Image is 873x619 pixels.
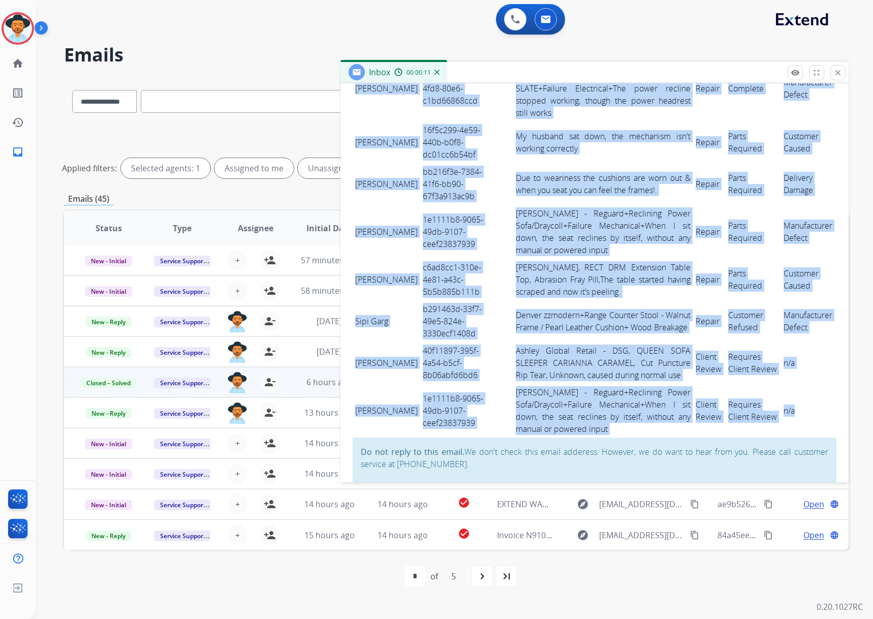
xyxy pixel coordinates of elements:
span: New - Initial [85,469,132,480]
a: c6ad8cc1-310e-4e81-a43c-5b5b885b111b [423,262,481,297]
img: agent-avatar [227,403,247,424]
button: + [227,281,247,301]
img: agent-avatar [227,342,247,363]
mat-icon: person_add [264,285,276,297]
span: Open [803,529,824,541]
h2: Emails [64,45,849,65]
img: agent-avatar [227,372,247,393]
span: Service Support [154,347,212,358]
span: 14 hours ago [304,499,355,510]
p: Applied filters: [62,162,117,174]
td: Client Review [693,342,726,384]
span: + [235,437,240,449]
span: + [235,468,240,480]
span: New - Reply [85,317,132,327]
span: [DATE] [317,316,342,327]
div: 5 [443,566,464,586]
span: 14 hours ago [378,530,428,541]
mat-icon: content_copy [764,531,773,540]
div: Assigned to me [214,158,294,178]
span: 84a45eec-87f4-4ef9-acee-7a9deb3e3863 [718,530,870,541]
a: Requires Client Review [728,399,777,422]
mat-icon: person_add [264,254,276,266]
td: [PERSON_NAME] [353,55,420,121]
mat-icon: list_alt [12,87,24,99]
a: Complete [728,83,764,94]
td: Repair [693,55,726,121]
mat-icon: content_copy [690,500,699,509]
button: + [227,433,247,453]
mat-icon: language [830,531,839,540]
td: n/a [781,342,836,384]
td: Due to weariness the cushions are worn out & when you seat you can feel the frames!. [513,163,694,205]
span: Service Support [154,286,212,297]
span: [EMAIL_ADDRESS][DOMAIN_NAME] [599,529,685,541]
span: New - Reply [85,408,132,419]
span: New - Reply [85,347,132,358]
mat-icon: explore [577,529,589,541]
td: Repair [693,121,726,163]
span: New - Initial [85,500,132,510]
button: + [227,525,247,545]
span: Service Support [154,439,212,449]
a: Customer Refused [728,309,763,333]
span: Inbox [369,67,390,78]
td: Repair [693,259,726,300]
td: Manufacturer Defect [781,205,836,259]
span: + [235,529,240,541]
span: Assignee [238,222,273,234]
span: Open [803,498,824,510]
td: Customer Caused [781,259,836,300]
div: Unassigned [298,158,363,178]
td: n/a [781,384,836,438]
td: [PERSON_NAME] [353,163,420,205]
span: + [235,498,240,510]
mat-icon: home [12,57,24,70]
span: 00:00:11 [407,69,431,77]
span: Service Support [154,531,212,541]
td: [PERSON_NAME] [353,384,420,438]
span: New - Initial [85,256,132,266]
td: My husband sat down, the mechanism isn't working correctly [513,121,694,163]
mat-icon: last_page [501,570,513,582]
span: Service Support [154,378,212,388]
mat-icon: remove_red_eye [791,68,800,77]
a: bb216f3e-7384-41f6-bb90-67f3a913ac9b [423,166,482,202]
span: Invoice N910A62 [497,530,560,541]
div: Selected agents: 1 [121,158,210,178]
td: Denver zzmodern+Range Counter Stool - Walnut Frame / Pearl Leather Cushion+ Wood Breakage [513,300,694,342]
td: Manufacturer Defect [781,55,836,121]
mat-icon: check_circle [458,528,470,540]
span: + [235,254,240,266]
td: Delivery Damage [781,163,836,205]
span: Status [96,222,122,234]
mat-icon: person_add [264,468,276,480]
mat-icon: history [12,116,24,129]
img: agent-avatar [227,311,247,332]
span: 14 hours ago [304,438,355,449]
td: Manufacturer Defect [781,300,836,342]
span: Service Support [154,500,212,510]
mat-icon: explore [577,498,589,510]
button: + [227,250,247,270]
a: 40f11897-395f-4a54-b5cf-8b06abfd6bd6 [423,345,479,381]
td: [PERSON_NAME] [353,259,420,300]
span: Service Support [154,256,212,266]
span: ae9b526f-9b30-49e5-8ef3-0045a9acb8ee [718,499,871,510]
span: Service Support [154,469,212,480]
mat-icon: fullscreen [812,68,821,77]
td: [PERSON_NAME] [353,205,420,259]
p: We don't check this email adderess. However, we do want to hear from you. Please call customer se... [361,446,828,470]
img: avatar [4,14,32,43]
td: [PERSON_NAME] [353,121,420,163]
td: Repair [693,300,726,342]
a: Parts Required [728,131,762,154]
td: AshleyDSG+PWR REC SOFA WITH ADJ HEADREST NEXT-GEN DURAPELLA SLATE+Failure Electrical+The power re... [513,55,694,121]
span: 14 hours ago [378,499,428,510]
span: EXTEND WARRANTY DAILY REPORT [497,499,629,510]
span: 14 hours ago [304,468,355,479]
mat-icon: person_remove [264,346,276,358]
td: Repair [693,163,726,205]
span: New - Initial [85,286,132,297]
span: 6 hours ago [306,377,352,388]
